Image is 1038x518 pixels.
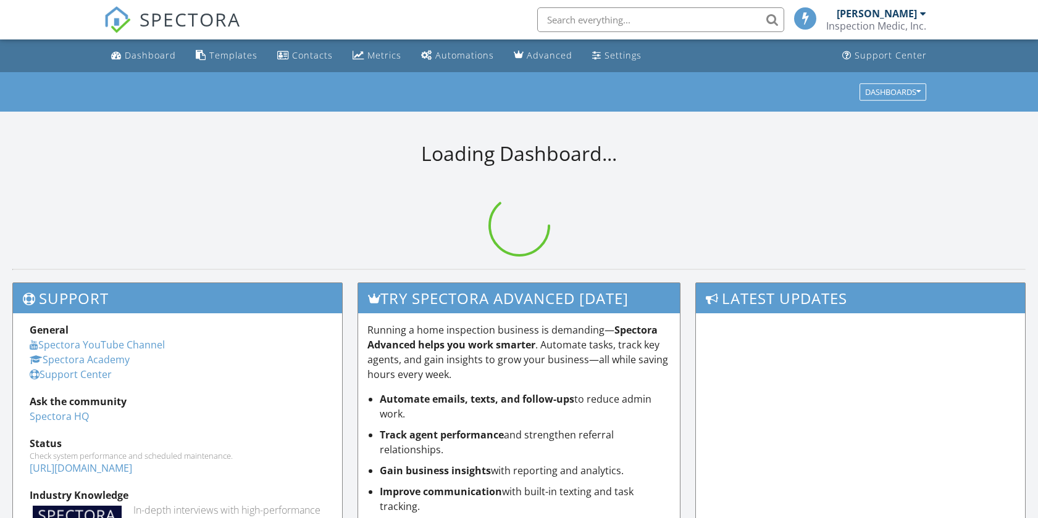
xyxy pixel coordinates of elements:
[125,49,176,61] div: Dashboard
[106,44,181,67] a: Dashboard
[30,394,325,409] div: Ask the community
[272,44,338,67] a: Contacts
[30,409,89,423] a: Spectora HQ
[191,44,262,67] a: Templates
[140,6,241,32] span: SPECTORA
[30,323,69,337] strong: General
[367,49,401,61] div: Metrics
[865,88,921,96] div: Dashboards
[696,283,1025,313] h3: Latest Updates
[837,7,917,20] div: [PERSON_NAME]
[292,49,333,61] div: Contacts
[104,17,241,43] a: SPECTORA
[380,484,671,514] li: with built-in texting and task tracking.
[380,463,671,478] li: with reporting and analytics.
[380,428,504,442] strong: Track agent performance
[527,49,572,61] div: Advanced
[587,44,647,67] a: Settings
[13,283,342,313] h3: Support
[30,338,165,351] a: Spectora YouTube Channel
[30,451,325,461] div: Check system performance and scheduled maintenance.
[826,20,926,32] div: Inspection Medic, Inc.
[380,392,574,406] strong: Automate emails, texts, and follow-ups
[367,323,658,351] strong: Spectora Advanced helps you work smarter
[30,461,132,475] a: [URL][DOMAIN_NAME]
[358,283,680,313] h3: Try spectora advanced [DATE]
[380,427,671,457] li: and strengthen referral relationships.
[104,6,131,33] img: The Best Home Inspection Software - Spectora
[435,49,494,61] div: Automations
[30,488,325,503] div: Industry Knowledge
[367,323,671,382] p: Running a home inspection business is demanding— . Automate tasks, track key agents, and gain ins...
[380,485,502,498] strong: Improve communication
[537,7,784,32] input: Search everything...
[860,83,926,101] button: Dashboards
[30,436,325,451] div: Status
[209,49,257,61] div: Templates
[380,464,491,477] strong: Gain business insights
[837,44,932,67] a: Support Center
[416,44,499,67] a: Automations (Basic)
[30,353,130,366] a: Spectora Academy
[509,44,577,67] a: Advanced
[380,392,671,421] li: to reduce admin work.
[30,368,112,381] a: Support Center
[605,49,642,61] div: Settings
[855,49,927,61] div: Support Center
[348,44,406,67] a: Metrics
